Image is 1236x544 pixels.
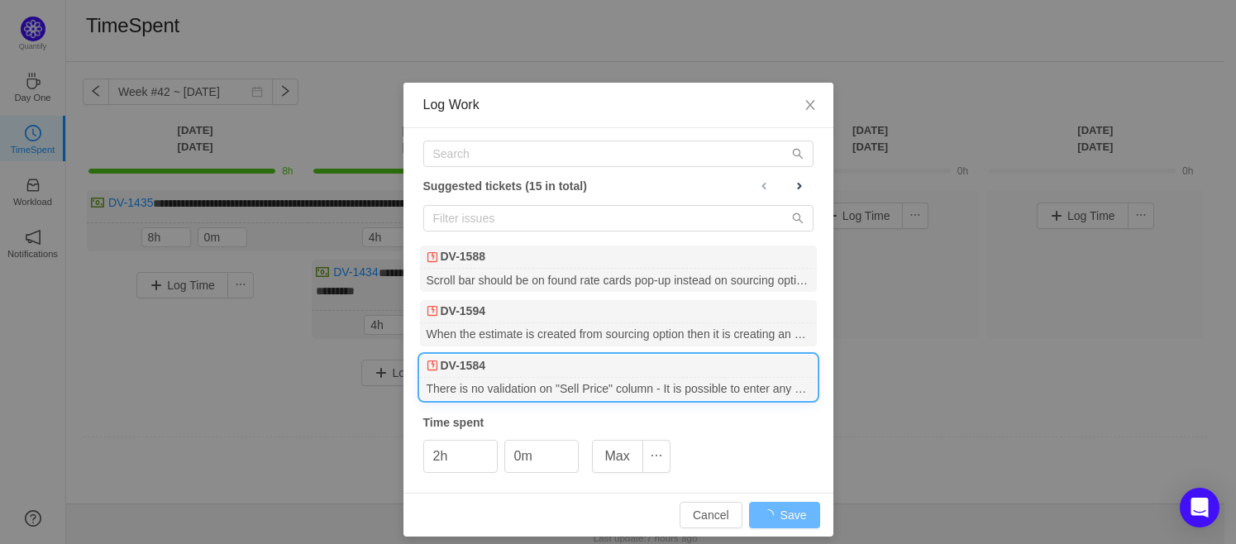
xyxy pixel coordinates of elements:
img: Defect [427,305,438,317]
div: When the estimate is created from sourcing option then it is creating an estimate in job currency... [420,323,817,346]
i: icon: close [804,98,817,112]
button: Max [592,440,643,473]
div: Log Work [423,96,814,114]
b: DV-1584 [441,357,485,375]
img: Defect [427,251,438,263]
input: Filter issues [423,205,814,231]
b: DV-1594 [441,303,485,320]
button: icon: ellipsis [642,440,670,473]
i: icon: search [792,148,804,160]
div: Scroll bar should be on found rate cards pop-up instead on sourcing options view [420,269,817,291]
div: Open Intercom Messenger [1180,488,1219,527]
div: Time spent [423,414,814,432]
div: There is no validation on "Sell Price" column - It is possible to enter any value and it is not m... [420,378,817,400]
button: Cancel [680,502,742,528]
img: Defect [427,360,438,371]
i: icon: search [792,212,804,224]
b: DV-1588 [441,248,485,265]
div: Suggested tickets (15 in total) [423,175,814,197]
button: Close [787,83,833,129]
input: Search [423,141,814,167]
